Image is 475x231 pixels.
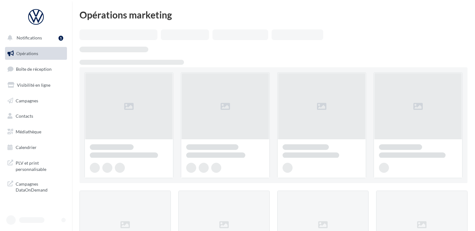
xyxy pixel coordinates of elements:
[16,66,52,72] span: Boîte de réception
[16,129,41,134] span: Médiathèque
[4,156,68,175] a: PLV et print personnalisable
[16,51,38,56] span: Opérations
[4,94,68,107] a: Campagnes
[4,79,68,92] a: Visibilité en ligne
[16,159,64,172] span: PLV et print personnalisable
[16,98,38,103] span: Campagnes
[4,110,68,123] a: Contacts
[17,35,42,40] span: Notifications
[16,113,33,119] span: Contacts
[16,145,37,150] span: Calendrier
[4,177,68,196] a: Campagnes DataOnDemand
[59,36,63,41] div: 1
[4,141,68,154] a: Calendrier
[4,47,68,60] a: Opérations
[4,62,68,76] a: Boîte de réception
[4,125,68,138] a: Médiathèque
[16,180,64,193] span: Campagnes DataOnDemand
[17,82,50,88] span: Visibilité en ligne
[79,10,467,19] div: Opérations marketing
[4,31,66,44] button: Notifications 1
